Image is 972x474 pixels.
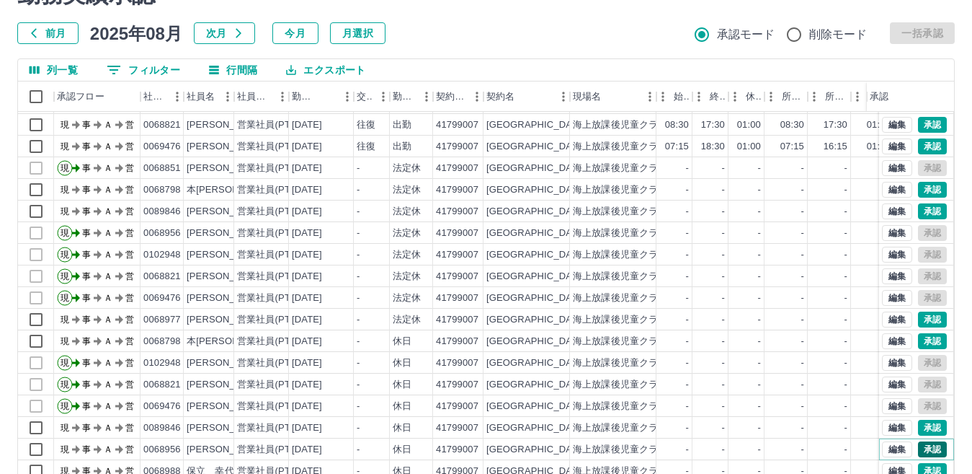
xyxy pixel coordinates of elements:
div: 営業社員(PT契約) [237,356,313,370]
div: - [844,356,847,370]
div: 海上放課後児童クラブ [573,183,668,197]
text: Ａ [104,293,112,303]
div: 所定終業 [825,82,848,112]
div: - [801,270,804,284]
button: 編集 [882,420,912,436]
text: Ａ [104,163,112,173]
div: 16:15 [824,140,847,154]
button: 承認 [918,203,947,219]
text: 営 [125,141,134,152]
div: - [686,291,689,305]
div: [DATE] [292,205,322,219]
text: Ａ [104,336,112,346]
button: 行間隔 [197,59,269,81]
text: 現 [61,120,69,130]
div: 本[PERSON_NAME] [187,335,275,348]
div: - [758,248,761,262]
button: 編集 [882,377,912,392]
div: 終業 [692,82,728,112]
div: - [844,270,847,284]
div: [PERSON_NAME] [187,248,265,262]
text: Ａ [104,358,112,368]
text: 事 [82,185,91,195]
div: 勤務日 [289,82,354,112]
button: 編集 [882,225,912,241]
div: [GEOGRAPHIC_DATA] [486,140,586,154]
div: [DATE] [292,118,322,132]
text: 現 [61,250,69,260]
div: - [758,162,761,175]
div: [DATE] [292,313,322,327]
div: 海上放課後児童クラブ [573,140,668,154]
div: - [722,183,725,197]
text: Ａ [104,228,112,238]
div: - [722,313,725,327]
div: 承認フロー [54,82,141,112]
div: 契約名 [483,82,570,112]
div: - [844,183,847,197]
text: 現 [61,206,69,216]
div: 41799007 [436,140,478,154]
div: 交通費 [357,82,373,112]
div: 41799007 [436,335,478,348]
text: 営 [125,185,134,195]
div: 18:30 [701,140,725,154]
text: 現 [61,315,69,325]
div: 41799007 [436,270,478,284]
div: 0068821 [143,378,181,392]
div: [PERSON_NAME] [187,227,265,240]
button: 前月 [17,22,79,44]
div: - [758,291,761,305]
div: 41799007 [436,248,478,262]
text: Ａ [104,271,112,281]
button: 今月 [272,22,318,44]
button: フィルター表示 [95,59,192,81]
button: 編集 [882,333,912,349]
button: 編集 [882,268,912,284]
div: 41799007 [436,227,478,240]
div: - [722,291,725,305]
button: 次月 [194,22,255,44]
button: メニュー [639,86,661,107]
div: 承認フロー [57,82,104,112]
button: 月選択 [330,22,385,44]
text: 現 [61,141,69,152]
div: 0068798 [143,335,181,348]
button: 編集 [882,182,912,198]
div: 社員番号 [143,82,166,112]
text: 事 [82,141,91,152]
text: 事 [82,315,91,325]
div: 社員区分 [234,82,289,112]
div: 所定終業 [808,82,851,112]
div: 始業 [674,82,690,112]
button: メニュー [416,86,437,107]
text: 現 [61,336,69,346]
div: 営業社員(PT契約) [237,118,313,132]
div: - [686,335,689,348]
div: - [357,183,360,197]
div: - [801,356,804,370]
div: 海上放課後児童クラブ [573,118,668,132]
div: 社員区分 [237,82,272,112]
div: 承認 [867,82,942,112]
button: 承認 [918,117,947,133]
div: 08:30 [665,118,689,132]
div: - [686,227,689,240]
div: 0102948 [143,248,181,262]
div: 41799007 [436,162,478,175]
text: 事 [82,206,91,216]
div: [DATE] [292,162,322,175]
text: 事 [82,250,91,260]
div: 07:15 [780,140,804,154]
button: ソート [316,87,336,107]
div: - [758,183,761,197]
button: 編集 [882,398,912,414]
div: 41799007 [436,118,478,132]
div: - [686,248,689,262]
div: - [801,162,804,175]
div: - [722,162,725,175]
button: 承認 [918,182,947,198]
div: 営業社員(PT契約) [237,227,313,240]
div: [PERSON_NAME]江 [187,205,275,219]
button: 承認 [918,333,947,349]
